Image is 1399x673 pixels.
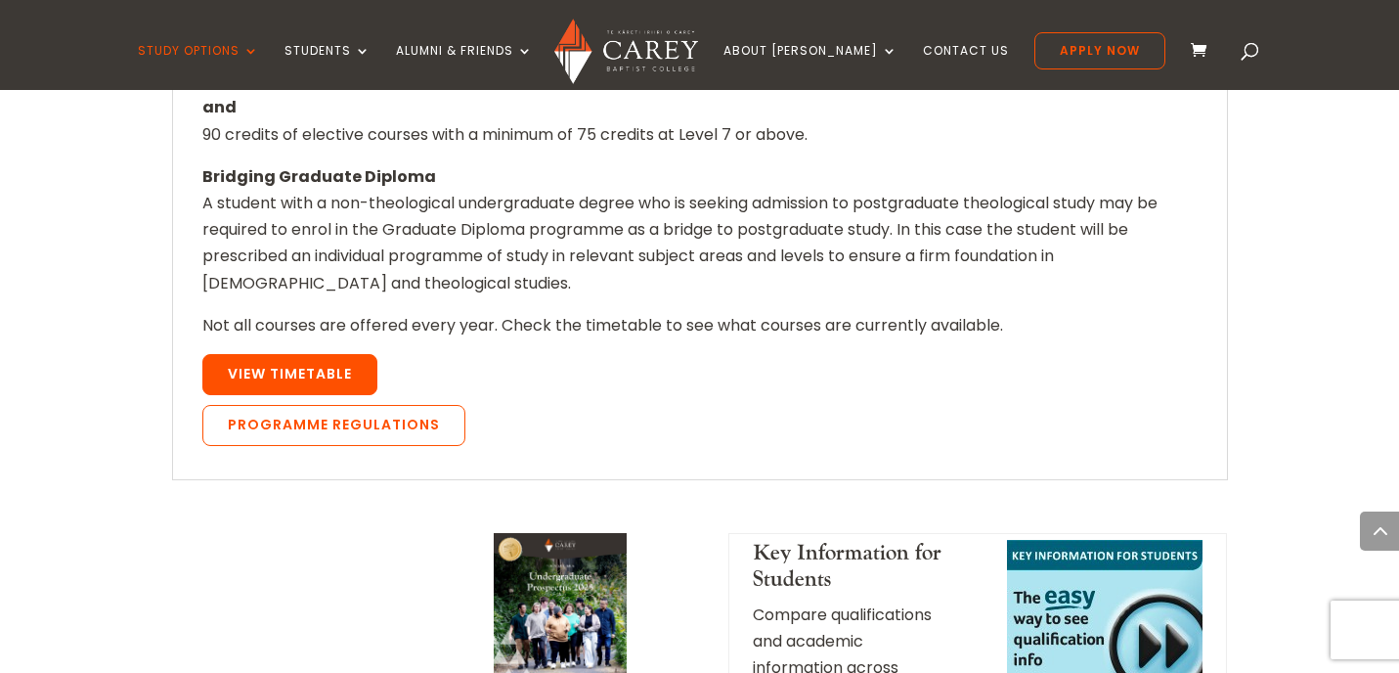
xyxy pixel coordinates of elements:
img: Carey Baptist College [554,19,698,84]
a: Programme Regulations [202,405,465,446]
a: View Timetable [202,354,377,395]
a: About [PERSON_NAME] [723,44,897,90]
strong: Bridging Graduate Diploma [202,165,436,188]
h4: Key Information for Students [753,540,954,602]
a: Study Options [138,44,259,90]
a: Contact Us [923,44,1009,90]
strong: and [202,96,237,118]
a: Alumni & Friends [396,44,533,90]
p: Not all courses are offered every year. Check the timetable to see what courses are currently ava... [202,312,1198,354]
a: Students [284,44,371,90]
a: Apply Now [1034,32,1165,69]
p: A student with a non-theological undergraduate degree who is seeking admission to postgraduate th... [202,163,1198,312]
